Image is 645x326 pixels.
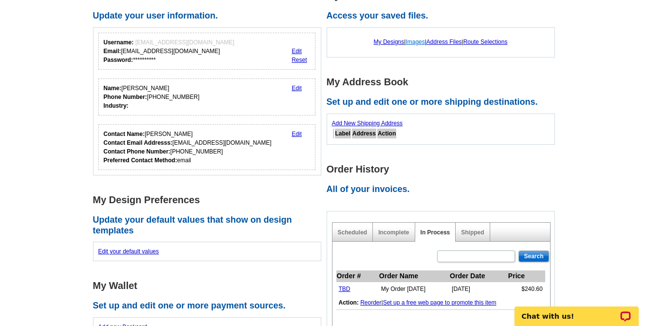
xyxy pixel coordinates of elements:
strong: Email: [104,48,121,55]
div: Your personal details. [98,78,316,115]
a: In Process [421,229,450,236]
td: [DATE] [449,282,508,296]
h1: My Design Preferences [93,195,327,205]
a: Shipped [461,229,484,236]
a: Set up a free web page to promote this item [383,299,497,306]
a: Scheduled [338,229,368,236]
span: [EMAIL_ADDRESS][DOMAIN_NAME] [135,39,234,46]
strong: Username: [104,39,134,46]
a: Add New Shipping Address [332,120,403,127]
a: Incomplete [378,229,409,236]
strong: Phone Number: [104,94,147,100]
a: Edit [292,48,302,55]
div: | | | [332,33,550,51]
th: Label [335,129,351,138]
h2: Set up and edit one or more payment sources. [93,301,327,311]
div: [PERSON_NAME] [EMAIL_ADDRESS][DOMAIN_NAME] [PHONE_NUMBER] email [104,130,272,165]
h1: Order History [327,164,560,174]
h2: Update your default values that show on design templates [93,215,327,236]
strong: Contact Email Addresss: [104,139,173,146]
a: Address Files [426,38,462,45]
iframe: LiveChat chat widget [508,295,645,326]
a: Edit your default values [98,248,159,255]
th: Order # [336,270,379,282]
a: Images [405,38,424,45]
strong: Industry: [104,102,129,109]
h1: My Address Book [327,77,560,87]
h2: Access your saved files. [327,11,560,21]
div: Your login information. [98,33,316,70]
td: My Order [DATE] [379,282,449,296]
h1: My Wallet [93,281,327,291]
th: Address [352,129,376,138]
a: Edit [292,85,302,92]
h2: Set up and edit one or more shipping destinations. [327,97,560,108]
th: Order Name [379,270,449,282]
div: Who should we contact regarding order issues? [98,124,316,170]
a: TBD [339,286,350,292]
h2: All of your invoices. [327,184,560,195]
strong: Password: [104,57,133,63]
strong: Name: [104,85,122,92]
a: Reorder [360,299,381,306]
th: Price [508,270,545,282]
th: Action [377,129,396,138]
h2: Update your user information. [93,11,327,21]
td: $240.60 [508,282,545,296]
th: Order Date [449,270,508,282]
b: Action: [339,299,359,306]
strong: Preferred Contact Method: [104,157,177,164]
strong: Contact Name: [104,131,145,137]
td: | [336,296,545,310]
a: Reset [292,57,307,63]
a: Route Selections [463,38,508,45]
input: Search [518,250,549,262]
strong: Contact Phone Number: [104,148,170,155]
a: My Designs [374,38,405,45]
div: [PERSON_NAME] [PHONE_NUMBER] [104,84,200,110]
a: Edit [292,131,302,137]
